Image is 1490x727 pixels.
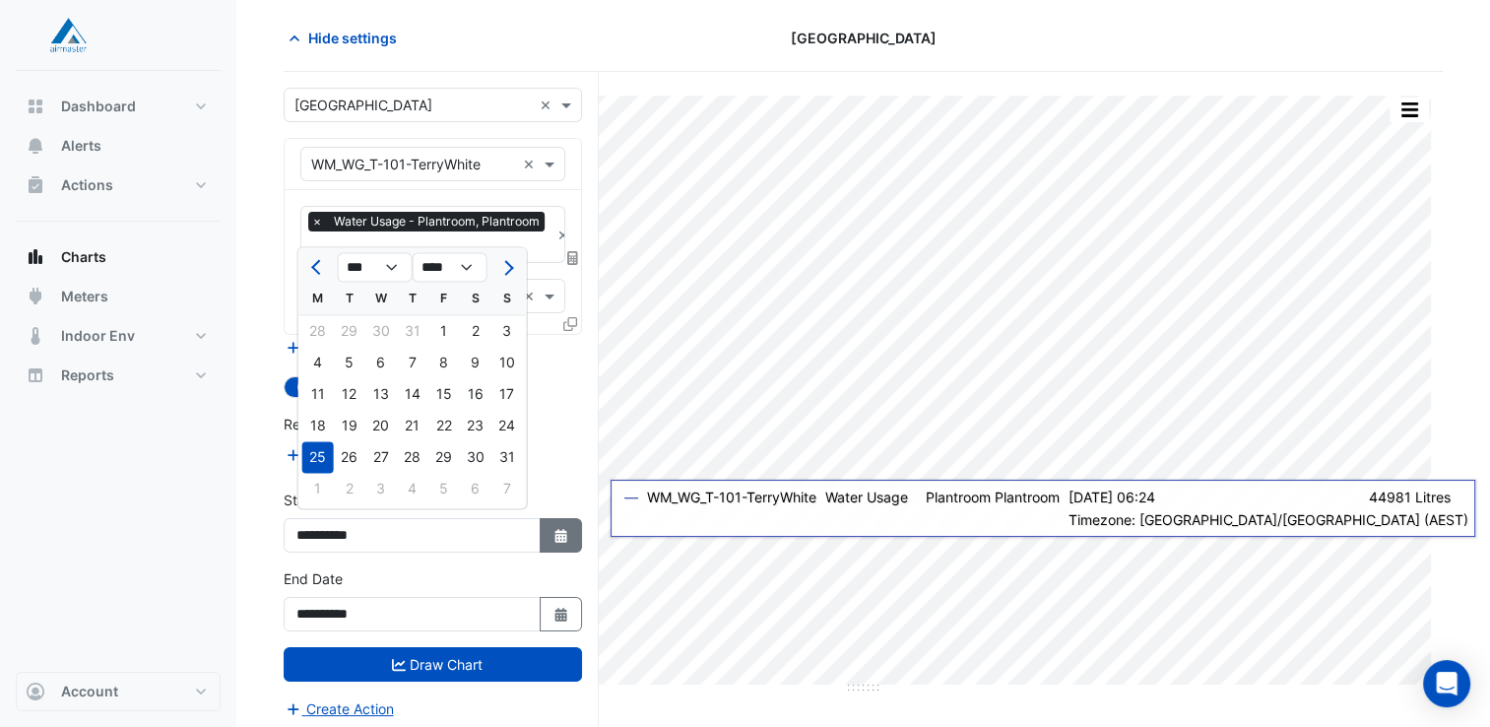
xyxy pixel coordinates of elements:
[491,283,523,314] div: S
[552,606,570,623] fa-icon: Select Date
[365,410,397,441] div: Wednesday, August 20, 2025
[397,378,428,410] div: Thursday, August 14, 2025
[523,154,540,174] span: Clear
[365,473,397,504] div: 3
[61,175,113,195] span: Actions
[365,378,397,410] div: 13
[460,347,491,378] div: Saturday, August 9, 2025
[397,283,428,314] div: T
[460,378,491,410] div: 16
[460,347,491,378] div: 9
[284,490,350,510] label: Start Date
[302,315,334,347] div: 28
[61,682,118,701] span: Account
[334,347,365,378] div: 5
[365,347,397,378] div: Wednesday, August 6, 2025
[428,283,460,314] div: F
[460,410,491,441] div: 23
[790,28,936,48] span: [GEOGRAPHIC_DATA]
[563,315,577,332] span: Clone Favourites and Tasks from this Equipment to other Equipment
[61,247,106,267] span: Charts
[460,441,491,473] div: Saturday, August 30, 2025
[397,441,428,473] div: 28
[460,283,491,314] div: S
[302,473,334,504] div: 1
[308,212,326,231] span: ×
[61,287,108,306] span: Meters
[365,315,397,347] div: 30
[26,326,45,346] app-icon: Indoor Env
[26,136,45,156] app-icon: Alerts
[338,253,413,283] select: Select month
[428,473,460,504] div: 5
[16,316,221,356] button: Indoor Env
[564,249,582,266] span: Choose Function
[428,347,460,378] div: Friday, August 8, 2025
[428,410,460,441] div: Friday, August 22, 2025
[302,378,334,410] div: 11
[428,473,460,504] div: Friday, September 5, 2025
[334,315,365,347] div: Tuesday, July 29, 2025
[302,410,334,441] div: 18
[397,315,428,347] div: 31
[495,251,519,283] button: Next month
[397,410,428,441] div: 21
[334,441,365,473] div: 26
[428,441,460,473] div: Friday, August 29, 2025
[302,410,334,441] div: Monday, August 18, 2025
[16,277,221,316] button: Meters
[302,347,334,378] div: 4
[26,175,45,195] app-icon: Actions
[284,336,403,359] button: Add Equipment
[428,315,460,347] div: Friday, August 1, 2025
[491,378,523,410] div: 17
[365,473,397,504] div: Wednesday, September 3, 2025
[284,697,395,720] button: Create Action
[491,378,523,410] div: Sunday, August 17, 2025
[397,441,428,473] div: Thursday, August 28, 2025
[334,378,365,410] div: Tuesday, August 12, 2025
[16,126,221,165] button: Alerts
[284,414,387,434] label: Reference Lines
[302,378,334,410] div: Monday, August 11, 2025
[428,441,460,473] div: 29
[308,28,397,48] span: Hide settings
[428,410,460,441] div: 22
[302,473,334,504] div: Monday, September 1, 2025
[365,410,397,441] div: 20
[302,283,334,314] div: M
[428,347,460,378] div: 8
[302,315,334,347] div: Monday, July 28, 2025
[334,473,365,504] div: Tuesday, September 2, 2025
[61,326,135,346] span: Indoor Env
[460,441,491,473] div: 30
[397,347,428,378] div: Thursday, August 7, 2025
[334,378,365,410] div: 12
[491,410,523,441] div: 24
[365,315,397,347] div: Wednesday, July 30, 2025
[334,441,365,473] div: Tuesday, August 26, 2025
[16,672,221,711] button: Account
[334,283,365,314] div: T
[491,347,523,378] div: Sunday, August 10, 2025
[460,473,491,504] div: 6
[365,378,397,410] div: Wednesday, August 13, 2025
[397,410,428,441] div: Thursday, August 21, 2025
[491,441,523,473] div: 31
[334,410,365,441] div: Tuesday, August 19, 2025
[302,347,334,378] div: Monday, August 4, 2025
[334,347,365,378] div: Tuesday, August 5, 2025
[16,87,221,126] button: Dashboard
[26,247,45,267] app-icon: Charts
[552,527,570,544] fa-icon: Select Date
[26,97,45,116] app-icon: Dashboard
[540,95,556,115] span: Clear
[460,473,491,504] div: Saturday, September 6, 2025
[26,287,45,306] app-icon: Meters
[365,441,397,473] div: Wednesday, August 27, 2025
[334,410,365,441] div: 19
[523,286,540,306] span: Clear
[491,315,523,347] div: Sunday, August 3, 2025
[306,251,330,283] button: Previous month
[61,365,114,385] span: Reports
